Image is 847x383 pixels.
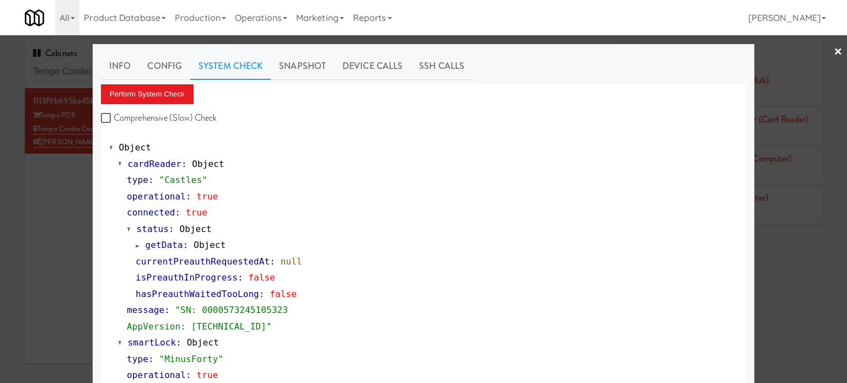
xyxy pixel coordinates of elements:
span: Object [187,337,219,348]
span: : [164,305,170,315]
span: Object [192,159,224,169]
span: isPreauthInProgress [136,272,238,283]
span: operational [127,191,186,202]
span: type [127,354,148,364]
span: true [197,191,218,202]
span: hasPreauthWaitedTooLong [136,289,259,299]
span: Object [179,224,211,234]
span: : [183,240,189,250]
span: : [238,272,243,283]
a: Device Calls [334,52,411,80]
a: × [834,35,843,69]
span: : [175,207,181,218]
span: cardReader [128,159,181,169]
button: Perform System Check [101,84,194,104]
span: "Castles" [159,175,207,185]
span: : [270,256,275,267]
span: true [186,207,207,218]
span: : [181,159,187,169]
span: : [169,224,174,234]
span: : [148,354,154,364]
span: false [270,289,297,299]
a: Config [139,52,190,80]
input: Comprehensive (Slow) Check [101,114,114,123]
span: status [137,224,169,234]
span: message [127,305,164,315]
span: connected [127,207,175,218]
span: operational [127,370,186,380]
span: : [259,289,265,299]
span: true [197,370,218,380]
span: : [186,191,191,202]
span: Object [119,142,151,153]
label: Comprehensive (Slow) Check [101,110,217,126]
span: false [248,272,275,283]
a: Snapshot [271,52,334,80]
span: type [127,175,148,185]
a: Info [101,52,139,80]
span: : [186,370,191,380]
span: "MinusForty" [159,354,223,364]
span: : [148,175,154,185]
span: currentPreauthRequestedAt [136,256,270,267]
span: "SN: 0000573245105323 AppVersion: [TECHNICAL_ID]" [127,305,288,332]
span: smartLock [128,337,176,348]
a: SSH Calls [411,52,473,80]
img: Micromart [25,8,44,28]
span: getData [146,240,183,250]
span: : [176,337,181,348]
a: System Check [190,52,271,80]
span: Object [194,240,226,250]
span: null [281,256,302,267]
